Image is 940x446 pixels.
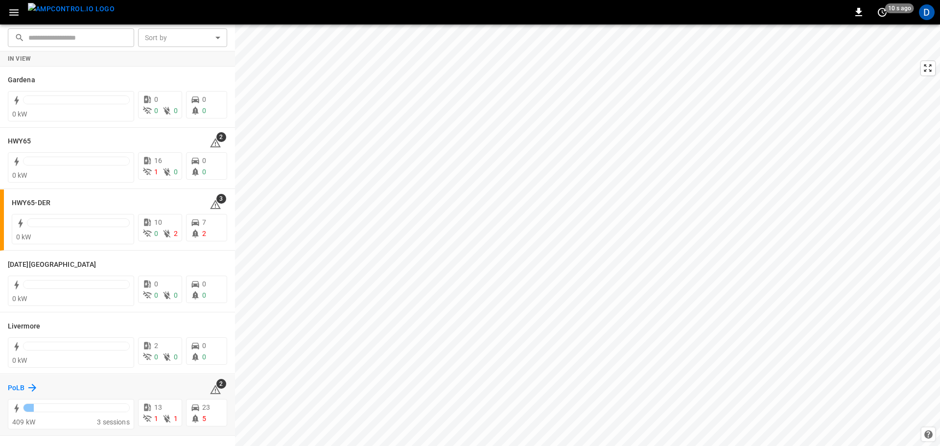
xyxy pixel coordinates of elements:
img: ampcontrol.io logo [28,3,115,15]
span: 0 [202,157,206,164]
span: 13 [154,403,162,411]
span: 0 kW [12,171,27,179]
span: 0 [154,95,158,103]
span: 0 [202,342,206,350]
span: 0 [174,353,178,361]
h6: Gardena [8,75,35,86]
span: 0 [202,280,206,288]
span: 409 kW [12,418,35,426]
span: 0 [202,168,206,176]
span: 0 kW [12,356,27,364]
span: 0 [154,230,158,237]
span: 0 [202,95,206,103]
span: 5 [202,415,206,423]
span: 2 [202,230,206,237]
span: 0 kW [12,295,27,303]
h6: HWY65-DER [12,198,50,209]
span: 0 kW [12,110,27,118]
span: 0 [154,280,158,288]
span: 3 [216,194,226,204]
span: 7 [202,218,206,226]
h6: Livermore [8,321,40,332]
span: 0 [154,353,158,361]
span: 3 sessions [97,418,130,426]
h6: Karma Center [8,259,96,270]
span: 0 [154,107,158,115]
span: 0 [202,107,206,115]
span: 0 [154,291,158,299]
span: 2 [216,379,226,389]
span: 1 [154,415,158,423]
strong: In View [8,55,31,62]
span: 2 [154,342,158,350]
span: 0 [174,107,178,115]
span: 0 [202,353,206,361]
h6: PoLB [8,383,24,394]
span: 2 [174,230,178,237]
h6: HWY65 [8,136,31,147]
canvas: Map [235,24,940,446]
span: 0 kW [16,233,31,241]
span: 10 s ago [885,3,914,13]
span: 0 [174,291,178,299]
div: profile-icon [919,4,935,20]
span: 2 [216,132,226,142]
span: 10 [154,218,162,226]
span: 1 [154,168,158,176]
button: set refresh interval [874,4,890,20]
span: 23 [202,403,210,411]
span: 0 [174,168,178,176]
span: 16 [154,157,162,164]
span: 1 [174,415,178,423]
span: 0 [202,291,206,299]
